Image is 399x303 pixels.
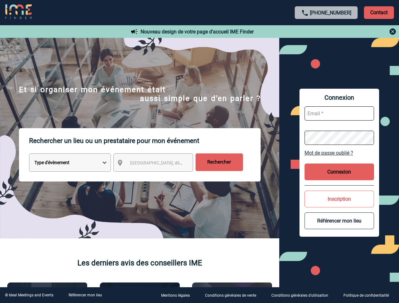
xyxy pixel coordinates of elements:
[343,294,389,298] p: Politique de confidentialité
[130,160,218,165] span: [GEOGRAPHIC_DATA], département, région...
[301,9,309,17] img: call-24-px.png
[271,294,328,298] p: Conditions générales d'utilisation
[5,293,53,297] div: © Ideal Meetings and Events
[305,163,374,180] button: Connexion
[310,10,351,16] a: [PHONE_NUMBER]
[200,292,266,298] a: Conditions générales de vente
[305,94,374,101] span: Connexion
[196,153,243,171] input: Rechercher
[161,294,190,298] p: Mentions légales
[69,293,102,297] a: Référencer mon lieu
[338,292,399,298] a: Politique de confidentialité
[29,128,261,153] p: Rechercher un lieu ou un prestataire pour mon événement
[205,294,256,298] p: Conditions générales de vente
[305,191,374,207] button: Inscription
[266,292,338,298] a: Conditions générales d'utilisation
[305,106,374,121] input: Email *
[364,6,394,19] p: Contact
[305,212,374,229] button: Référencer mon lieu
[305,150,374,156] a: Mot de passe oublié ?
[156,292,200,298] a: Mentions légales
